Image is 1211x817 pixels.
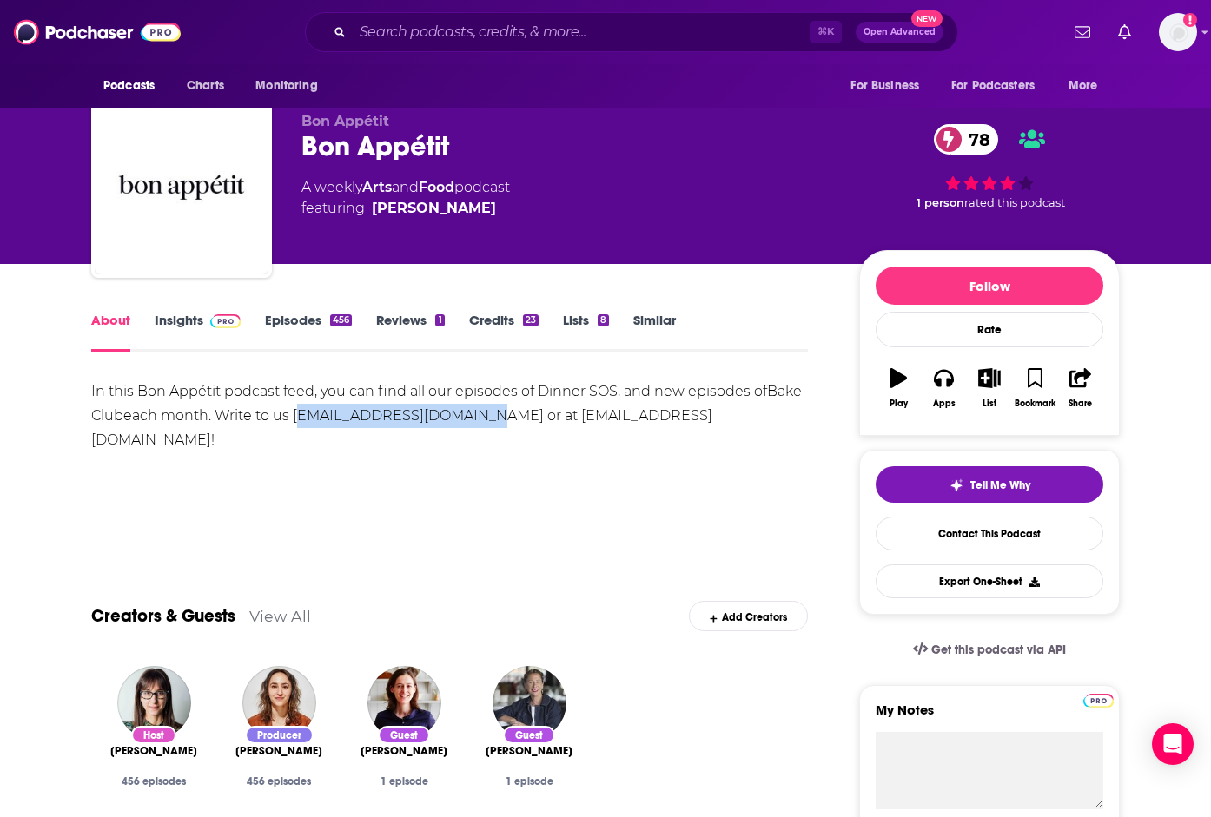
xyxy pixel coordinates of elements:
[91,69,177,102] button: open menu
[810,21,842,43] span: ⌘ K
[876,564,1103,598] button: Export One-Sheet
[486,744,572,758] a: Nancy Silverton
[934,124,999,155] a: 78
[899,629,1080,671] a: Get this podcast via API
[361,744,447,758] a: Amanda Hesser
[435,314,444,326] div: 1
[689,601,808,631] div: Add Creators
[1068,17,1097,47] a: Show notifications dropdown
[940,69,1060,102] button: open menu
[353,18,810,46] input: Search podcasts, credits, & more...
[876,702,1103,732] label: My Notes
[917,196,964,209] span: 1 person
[633,312,676,352] a: Similar
[850,74,919,98] span: For Business
[1058,357,1103,419] button: Share
[378,726,430,744] div: Guest
[1111,17,1138,47] a: Show notifications dropdown
[242,666,316,740] img: Emma Wartzman
[951,74,1035,98] span: For Podcasters
[91,312,130,352] a: About
[175,69,235,102] a: Charts
[105,775,202,787] div: 456 episodes
[469,312,539,352] a: Credits23
[131,726,176,744] div: Host
[876,312,1103,347] div: Rate
[362,179,392,195] a: Arts
[91,605,235,627] a: Creators & Guests
[1083,694,1114,708] img: Podchaser Pro
[301,177,510,219] div: A weekly podcast
[301,198,510,219] span: featuring
[1159,13,1197,51] img: User Profile
[951,124,999,155] span: 78
[392,179,419,195] span: and
[493,666,566,740] img: Nancy Silverton
[967,357,1012,419] button: List
[983,399,996,409] div: List
[503,726,555,744] div: Guest
[1183,13,1197,27] svg: Add a profile image
[230,775,328,787] div: 456 episodes
[95,101,268,274] img: Bon Appétit
[187,74,224,98] span: Charts
[210,314,241,328] img: Podchaser Pro
[301,113,389,129] span: Bon Appétit
[864,28,936,36] span: Open Advanced
[876,517,1103,550] a: Contact This Podcast
[110,744,197,758] a: Amanda Shapiro
[265,312,352,352] a: Episodes456
[1012,357,1057,419] button: Bookmark
[1069,399,1092,409] div: Share
[876,466,1103,503] button: tell me why sparkleTell Me Why
[933,399,956,409] div: Apps
[1083,691,1114,708] a: Pro website
[255,74,317,98] span: Monitoring
[876,357,921,419] button: Play
[890,399,908,409] div: Play
[931,642,1066,657] span: Get this podcast via API
[243,69,340,102] button: open menu
[372,198,496,219] a: Amanda Shapiro
[964,196,1065,209] span: rated this podcast
[330,314,352,326] div: 456
[1056,69,1120,102] button: open menu
[486,744,572,758] span: [PERSON_NAME]
[856,22,943,43] button: Open AdvancedNew
[235,744,322,758] a: Emma Wartzman
[14,16,181,49] img: Podchaser - Follow, Share and Rate Podcasts
[970,478,1030,492] span: Tell Me Why
[245,726,314,744] div: Producer
[1159,13,1197,51] button: Show profile menu
[355,775,453,787] div: 1 episode
[859,113,1120,221] div: 78 1 personrated this podcast
[91,379,808,452] div: In this Bon Appétit podcast feed, you can find all our episodes of Dinner SOS, and new episodes o...
[921,357,966,419] button: Apps
[911,10,943,27] span: New
[376,312,444,352] a: Reviews1
[876,267,1103,305] button: Follow
[1159,13,1197,51] span: Logged in as sarahhallprinc
[305,12,958,52] div: Search podcasts, credits, & more...
[598,314,609,326] div: 8
[367,666,441,740] img: Amanda Hesser
[1152,723,1194,765] div: Open Intercom Messenger
[117,666,191,740] img: Amanda Shapiro
[838,69,941,102] button: open menu
[103,74,155,98] span: Podcasts
[361,744,447,758] span: [PERSON_NAME]
[249,607,311,625] a: View All
[523,314,539,326] div: 23
[155,312,241,352] a: InsightsPodchaser Pro
[950,478,963,492] img: tell me why sparkle
[1069,74,1098,98] span: More
[563,312,609,352] a: Lists8
[419,179,454,195] a: Food
[480,775,578,787] div: 1 episode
